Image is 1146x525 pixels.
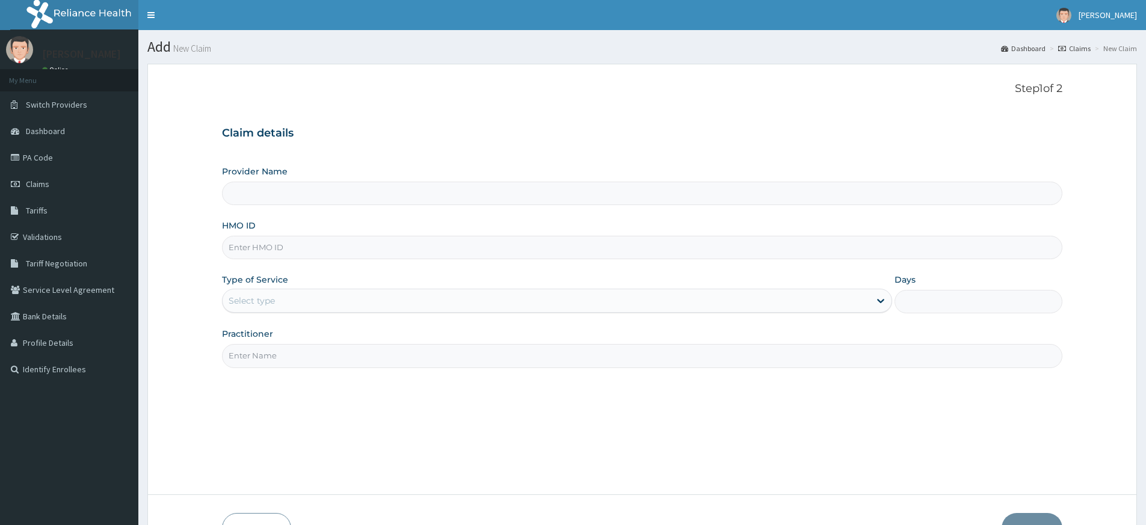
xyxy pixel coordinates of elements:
span: Tariffs [26,205,48,216]
span: Tariff Negotiation [26,258,87,269]
img: User Image [6,36,33,63]
span: [PERSON_NAME] [1079,10,1137,20]
a: Online [42,66,71,74]
div: Select type [229,295,275,307]
h3: Claim details [222,127,1062,140]
li: New Claim [1092,43,1137,54]
input: Enter HMO ID [222,236,1062,259]
p: [PERSON_NAME] [42,49,121,60]
label: Provider Name [222,165,288,177]
a: Dashboard [1001,43,1046,54]
h1: Add [147,39,1137,55]
p: Step 1 of 2 [222,82,1062,96]
span: Switch Providers [26,99,87,110]
small: New Claim [171,44,211,53]
label: Days [895,274,916,286]
label: HMO ID [222,220,256,232]
span: Dashboard [26,126,65,137]
span: Claims [26,179,49,189]
input: Enter Name [222,344,1062,367]
label: Practitioner [222,328,273,340]
img: User Image [1056,8,1071,23]
label: Type of Service [222,274,288,286]
a: Claims [1058,43,1091,54]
